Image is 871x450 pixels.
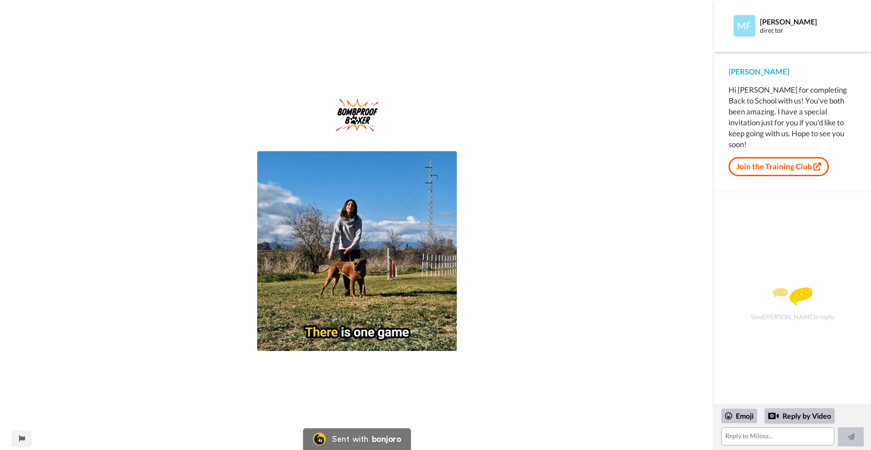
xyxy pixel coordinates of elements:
[729,157,829,176] a: Join the Training Club
[313,433,326,445] img: Bonjoro Logo
[760,17,856,26] div: [PERSON_NAME]
[721,409,757,423] div: Emoji
[372,435,401,443] div: bonjoro
[333,97,381,133] img: 010dfeb2-b11a-4840-80ae-cad3b7f67d89
[734,15,755,37] img: Profile Image
[303,428,411,450] a: Bonjoro LogoSent withbonjoro
[768,410,779,421] div: Reply by Video
[764,408,835,424] div: Reply by Video
[729,66,856,77] div: [PERSON_NAME]
[773,287,812,306] img: message.svg
[332,435,368,443] div: Sent with
[726,208,859,400] div: Send [PERSON_NAME] a reply.
[760,27,856,35] div: director
[257,151,457,351] img: 1729b5a0-0c69-4c63-8428-c4f668918b33-thumb.jpg
[729,84,856,150] div: Hi [PERSON_NAME] for completing Back to School with us! You've both been amazing. I have a specia...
